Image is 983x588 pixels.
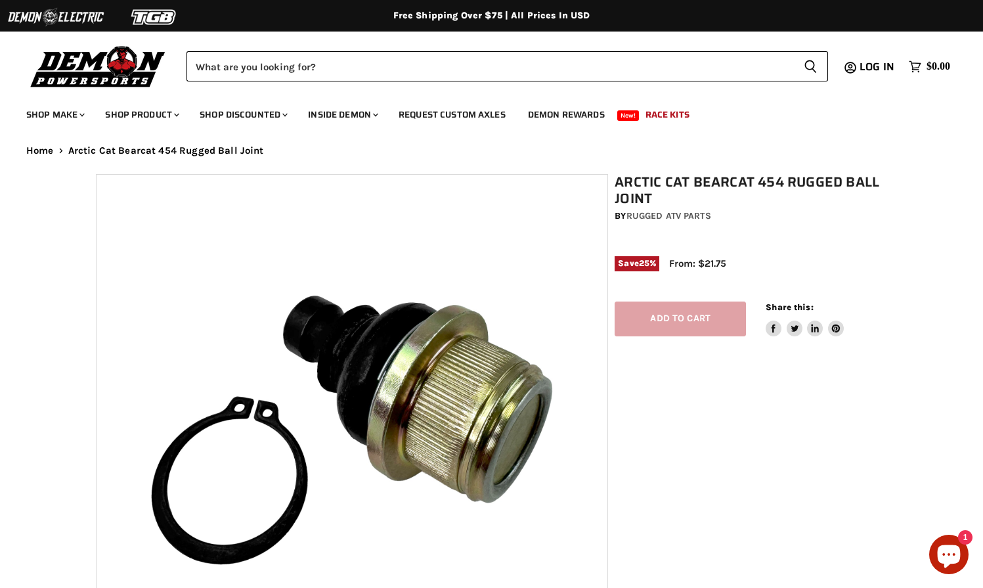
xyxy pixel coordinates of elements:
input: Search [186,51,793,81]
button: Search [793,51,828,81]
span: Arctic Cat Bearcat 454 Rugged Ball Joint [68,145,264,156]
span: $0.00 [927,60,950,73]
span: Log in [860,58,894,75]
span: Save % [615,256,659,271]
a: Demon Rewards [518,101,615,128]
a: Race Kits [636,101,699,128]
span: Share this: [766,302,813,312]
a: Shop Product [95,101,187,128]
inbox-online-store-chat: Shopify online store chat [925,535,972,577]
span: New! [617,110,640,121]
a: Home [26,145,54,156]
h1: Arctic Cat Bearcat 454 Rugged Ball Joint [615,174,894,207]
a: Shop Make [16,101,93,128]
img: Demon Powersports [26,43,170,89]
a: $0.00 [902,57,957,76]
form: Product [186,51,828,81]
img: Demon Electric Logo 2 [7,5,105,30]
aside: Share this: [766,302,844,336]
a: Rugged ATV Parts [626,210,711,221]
a: Shop Discounted [190,101,295,128]
span: From: $21.75 [669,258,726,269]
a: Inside Demon [298,101,386,128]
img: TGB Logo 2 [105,5,204,30]
div: by [615,209,894,223]
a: Log in [854,61,902,73]
ul: Main menu [16,96,947,128]
a: Request Custom Axles [389,101,515,128]
span: 25 [639,258,649,268]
